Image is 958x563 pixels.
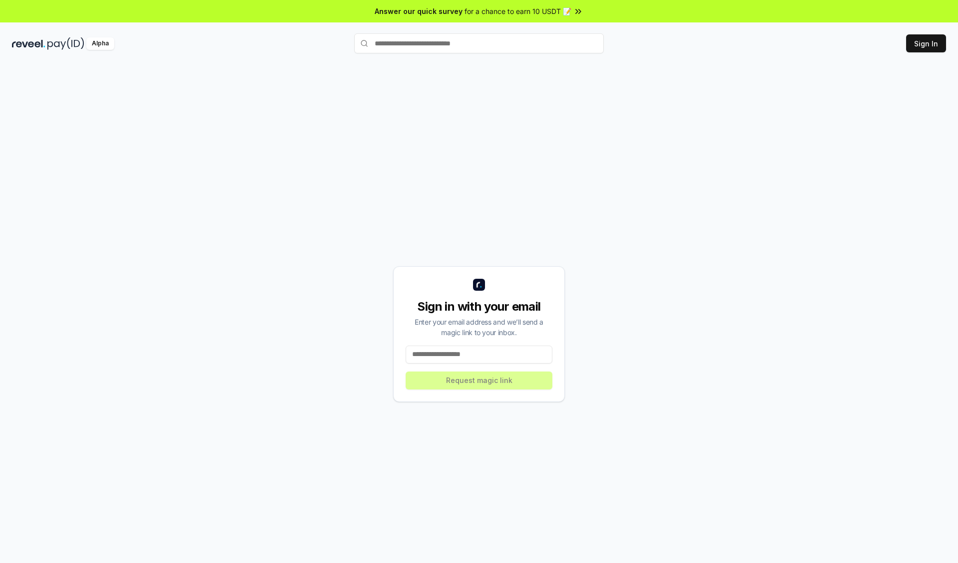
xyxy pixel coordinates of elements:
img: pay_id [47,37,84,50]
div: Alpha [86,37,114,50]
img: logo_small [473,279,485,291]
div: Sign in with your email [406,299,552,315]
img: reveel_dark [12,37,45,50]
button: Sign In [906,34,946,52]
span: for a chance to earn 10 USDT 📝 [465,6,571,16]
span: Answer our quick survey [375,6,463,16]
div: Enter your email address and we’ll send a magic link to your inbox. [406,317,552,338]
